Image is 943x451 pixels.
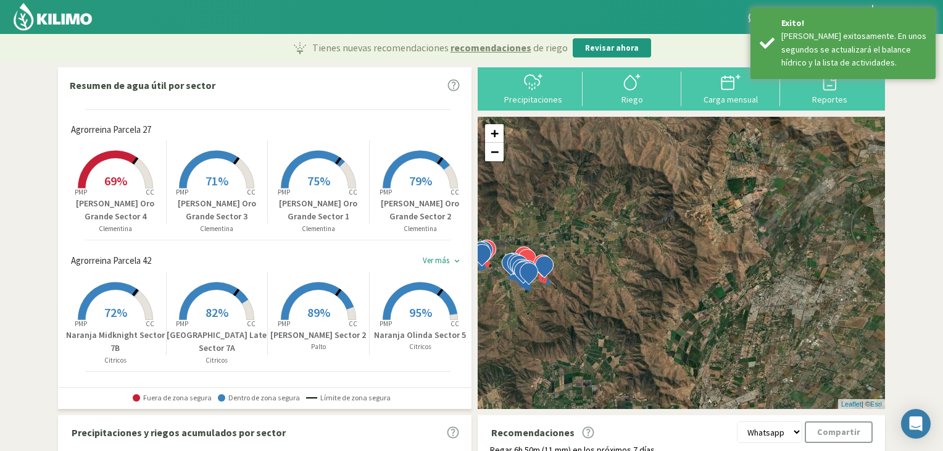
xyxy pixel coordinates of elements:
[583,72,681,104] button: Riego
[451,319,459,328] tspan: CC
[370,329,471,342] p: Naranja Olinda Sector 5
[65,355,166,366] p: Citricos
[784,95,875,104] div: Reportes
[409,173,432,188] span: 79%
[247,188,256,196] tspan: CC
[380,319,392,328] tspan: PMP
[488,95,579,104] div: Precipitaciones
[349,188,357,196] tspan: CC
[370,224,471,234] p: Clementina
[585,42,639,54] p: Revisar ahora
[781,17,926,30] div: Exito!
[176,319,188,328] tspan: PMP
[247,319,256,328] tspan: CC
[65,197,166,224] p: [PERSON_NAME] Oro Grande Sector 4
[781,30,926,69] div: Riego guardado exitosamente. En unos segundos se actualizará el balance hídrico y la lista de act...
[65,224,166,234] p: Clementina
[71,385,151,399] span: Agrorreina Parcela 47
[71,123,151,137] span: Agrorreina Parcela 27
[349,319,357,328] tspan: CC
[75,319,87,328] tspan: PMP
[573,38,651,58] button: Revisar ahora
[133,394,212,402] span: Fuera de zona segura
[533,40,568,55] span: de riego
[485,124,504,143] a: Zoom in
[370,197,471,224] p: [PERSON_NAME] Oro Grande Sector 2
[75,188,87,196] tspan: PMP
[380,188,392,196] tspan: PMP
[485,143,504,161] a: Zoom out
[12,2,93,32] img: Kilimo
[167,197,268,224] p: [PERSON_NAME] Oro Grande Sector 3
[870,400,882,408] a: Esri
[451,40,531,55] span: recomendaciones
[206,305,228,320] span: 82%
[71,254,151,268] span: Agrorreina Parcela 42
[268,342,369,352] p: Palto
[409,305,432,320] span: 95%
[491,425,575,440] p: Recomendaciones
[306,394,391,402] span: Límite de zona segura
[218,394,300,402] span: Dentro de zona segura
[268,329,369,342] p: [PERSON_NAME] Sector 2
[206,173,228,188] span: 71%
[278,188,290,196] tspan: PMP
[146,188,154,196] tspan: CC
[167,224,268,234] p: Clementina
[780,72,879,104] button: Reportes
[484,72,583,104] button: Precipitaciones
[312,40,568,55] p: Tienes nuevas recomendaciones
[838,399,885,410] div: | ©
[278,319,290,328] tspan: PMP
[901,409,931,439] div: Open Intercom Messenger
[268,197,369,224] p: [PERSON_NAME] Oro Grande Sector 1
[72,425,286,440] p: Precipitaciones y riegos acumulados por sector
[423,256,449,266] div: Ver más
[104,173,127,188] span: 69%
[451,188,459,196] tspan: CC
[307,305,330,320] span: 89%
[70,78,215,93] p: Resumen de agua útil por sector
[452,256,462,266] div: keyboard_arrow_down
[841,400,862,408] a: Leaflet
[685,95,776,104] div: Carga mensual
[586,95,678,104] div: Riego
[307,173,330,188] span: 75%
[681,72,780,104] button: Carga mensual
[146,319,154,328] tspan: CC
[370,342,471,352] p: Citricos
[176,188,188,196] tspan: PMP
[167,355,268,366] p: Citricos
[104,305,127,320] span: 72%
[268,224,369,234] p: Clementina
[65,329,166,355] p: Naranja Midknight Sector 7B
[167,329,268,355] p: [GEOGRAPHIC_DATA] Late Sector 7A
